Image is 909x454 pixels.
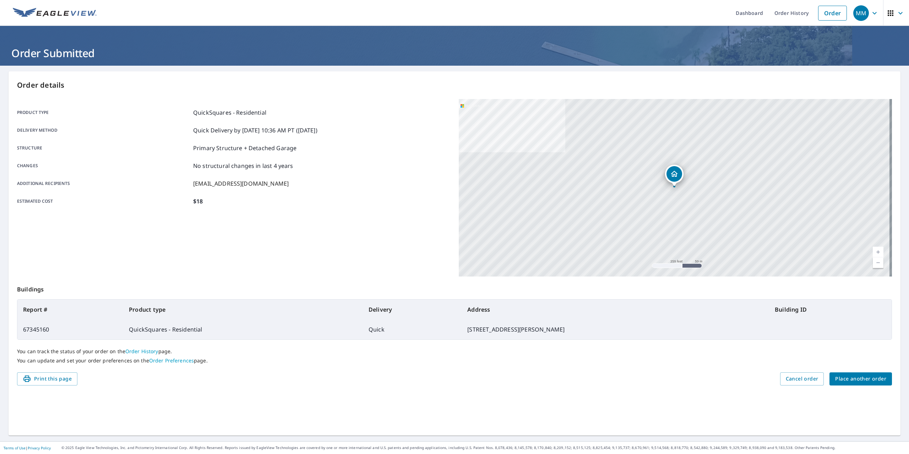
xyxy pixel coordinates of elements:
[829,372,892,385] button: Place another order
[61,445,905,450] p: © 2025 Eagle View Technologies, Inc. and Pictometry International Corp. All Rights Reserved. Repo...
[13,8,97,18] img: EV Logo
[193,126,317,135] p: Quick Delivery by [DATE] 10:36 AM PT ([DATE])
[17,144,190,152] p: Structure
[193,179,289,188] p: [EMAIL_ADDRESS][DOMAIN_NAME]
[125,348,158,355] a: Order History
[4,445,26,450] a: Terms of Use
[769,300,892,319] th: Building ID
[786,374,818,383] span: Cancel order
[780,372,824,385] button: Cancel order
[193,108,266,117] p: QuickSquares - Residential
[28,445,51,450] a: Privacy Policy
[193,162,293,170] p: No structural changes in last 4 years
[17,357,892,364] p: You can update and set your order preferences on the page.
[9,46,900,60] h1: Order Submitted
[17,80,892,91] p: Order details
[665,165,684,187] div: Dropped pin, building 1, Residential property, 113 Fowler Ave Haddonfield, NJ 08033
[193,197,203,206] p: $18
[123,319,363,339] td: QuickSquares - Residential
[873,257,883,268] a: Current Level 17, Zoom Out
[462,300,769,319] th: Address
[17,372,77,385] button: Print this page
[17,108,190,117] p: Product type
[149,357,194,364] a: Order Preferences
[873,247,883,257] a: Current Level 17, Zoom In
[835,374,886,383] span: Place another order
[17,319,123,339] td: 67345160
[363,319,462,339] td: Quick
[123,300,363,319] th: Product type
[17,300,123,319] th: Report #
[193,144,296,152] p: Primary Structure + Detached Garage
[818,6,847,21] a: Order
[853,5,869,21] div: MM
[17,348,892,355] p: You can track the status of your order on the page.
[462,319,769,339] td: [STREET_ADDRESS][PERSON_NAME]
[4,446,51,450] p: |
[17,197,190,206] p: Estimated cost
[23,374,72,383] span: Print this page
[17,126,190,135] p: Delivery method
[17,277,892,299] p: Buildings
[363,300,462,319] th: Delivery
[17,179,190,188] p: Additional recipients
[17,162,190,170] p: Changes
